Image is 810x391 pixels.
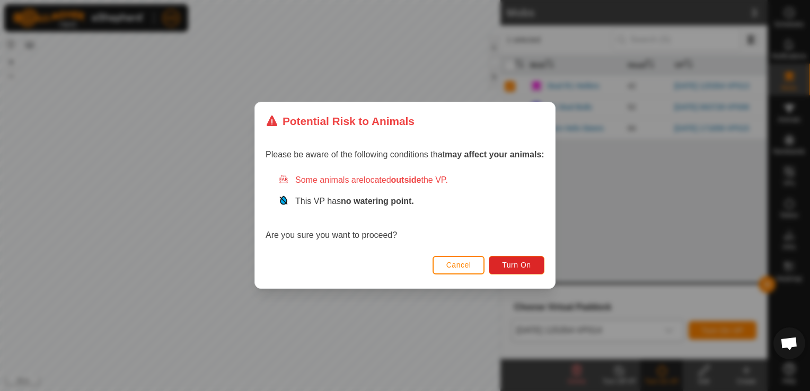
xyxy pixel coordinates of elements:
[433,256,485,274] button: Cancel
[446,261,471,270] span: Cancel
[295,197,414,206] span: This VP has
[773,327,805,359] a: Open chat
[503,261,531,270] span: Turn On
[341,197,414,206] strong: no watering point.
[266,113,415,129] div: Potential Risk to Animals
[278,174,544,187] div: Some animals are
[391,176,421,185] strong: outside
[364,176,448,185] span: located the VP.
[266,150,544,159] span: Please be aware of the following conditions that
[489,256,544,274] button: Turn On
[266,174,544,242] div: Are you sure you want to proceed?
[445,150,544,159] strong: may affect your animals:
